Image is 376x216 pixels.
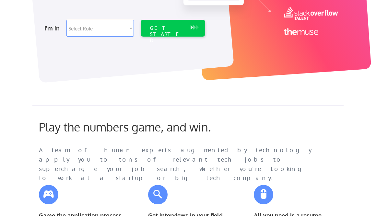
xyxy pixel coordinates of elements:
[39,146,311,183] div: A team of human experts augmented by technology apply you to tons of relevant tech jobs to superc...
[44,23,63,33] div: I'm in
[150,25,184,44] div: GET STARTED
[39,120,227,134] div: Play the numbers game, and win.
